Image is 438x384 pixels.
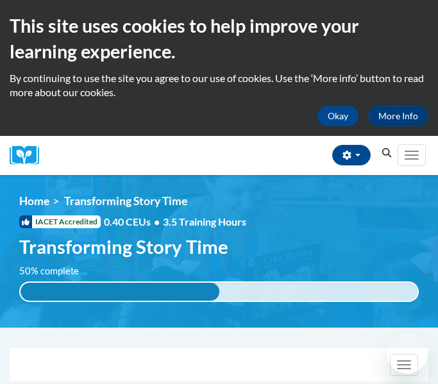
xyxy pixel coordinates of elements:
[104,215,163,229] span: 0.40 CEUs
[19,264,93,278] label: 50% complete
[317,106,358,126] button: Okay
[10,71,428,99] p: By continuing to use the site you agree to our use of cookies. Use the ‘More info’ button to read...
[396,136,428,175] div: Main menu
[10,146,48,165] a: Cox Campus
[368,106,428,126] a: More Info
[64,194,187,208] span: Transforming Story Time
[377,146,396,161] button: Search
[10,13,428,65] h2: This site uses cookies to help improve your learning experience.
[21,283,219,301] div: 50% complete
[19,235,228,258] span: Transforming Story Time
[163,215,246,228] span: 3.5 Training Hours
[19,194,49,208] a: Home
[387,333,428,374] iframe: Button to launch messaging window
[154,215,160,228] span: •
[332,145,371,165] button: Account Settings
[10,146,48,165] img: Logo brand
[19,215,101,228] span: IACET Accredited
